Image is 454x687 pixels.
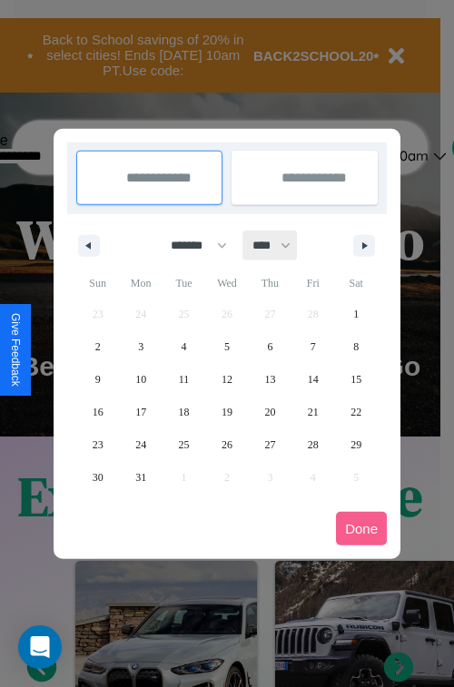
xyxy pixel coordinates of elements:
[335,330,378,363] button: 8
[353,298,359,330] span: 1
[350,363,361,396] span: 15
[335,298,378,330] button: 1
[249,396,291,428] button: 20
[135,428,146,461] span: 24
[205,269,248,298] span: Wed
[353,330,359,363] span: 8
[163,428,205,461] button: 25
[224,330,230,363] span: 5
[335,396,378,428] button: 22
[222,396,232,428] span: 19
[182,330,187,363] span: 4
[76,461,119,494] button: 30
[205,428,248,461] button: 26
[291,363,334,396] button: 14
[119,269,162,298] span: Mon
[179,428,190,461] span: 25
[76,330,119,363] button: 2
[93,396,104,428] span: 16
[163,363,205,396] button: 11
[135,461,146,494] span: 31
[93,461,104,494] span: 30
[264,396,275,428] span: 20
[163,330,205,363] button: 4
[119,396,162,428] button: 17
[249,330,291,363] button: 6
[308,363,319,396] span: 14
[119,461,162,494] button: 31
[163,396,205,428] button: 18
[335,363,378,396] button: 15
[350,428,361,461] span: 29
[291,396,334,428] button: 21
[205,396,248,428] button: 19
[76,428,119,461] button: 23
[95,363,101,396] span: 9
[291,428,334,461] button: 28
[179,363,190,396] span: 11
[205,363,248,396] button: 12
[119,428,162,461] button: 24
[76,363,119,396] button: 9
[249,363,291,396] button: 13
[179,396,190,428] span: 18
[9,313,22,387] div: Give Feedback
[119,363,162,396] button: 10
[267,330,272,363] span: 6
[135,363,146,396] span: 10
[249,269,291,298] span: Thu
[95,330,101,363] span: 2
[138,330,143,363] span: 3
[350,396,361,428] span: 22
[311,330,316,363] span: 7
[264,428,275,461] span: 27
[264,363,275,396] span: 13
[335,269,378,298] span: Sat
[163,269,205,298] span: Tue
[135,396,146,428] span: 17
[222,428,232,461] span: 26
[76,396,119,428] button: 16
[205,330,248,363] button: 5
[119,330,162,363] button: 3
[308,428,319,461] span: 28
[308,396,319,428] span: 21
[249,428,291,461] button: 27
[335,428,378,461] button: 29
[291,269,334,298] span: Fri
[93,428,104,461] span: 23
[222,363,232,396] span: 12
[76,269,119,298] span: Sun
[336,512,387,545] button: Done
[291,330,334,363] button: 7
[18,625,62,669] div: Open Intercom Messenger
